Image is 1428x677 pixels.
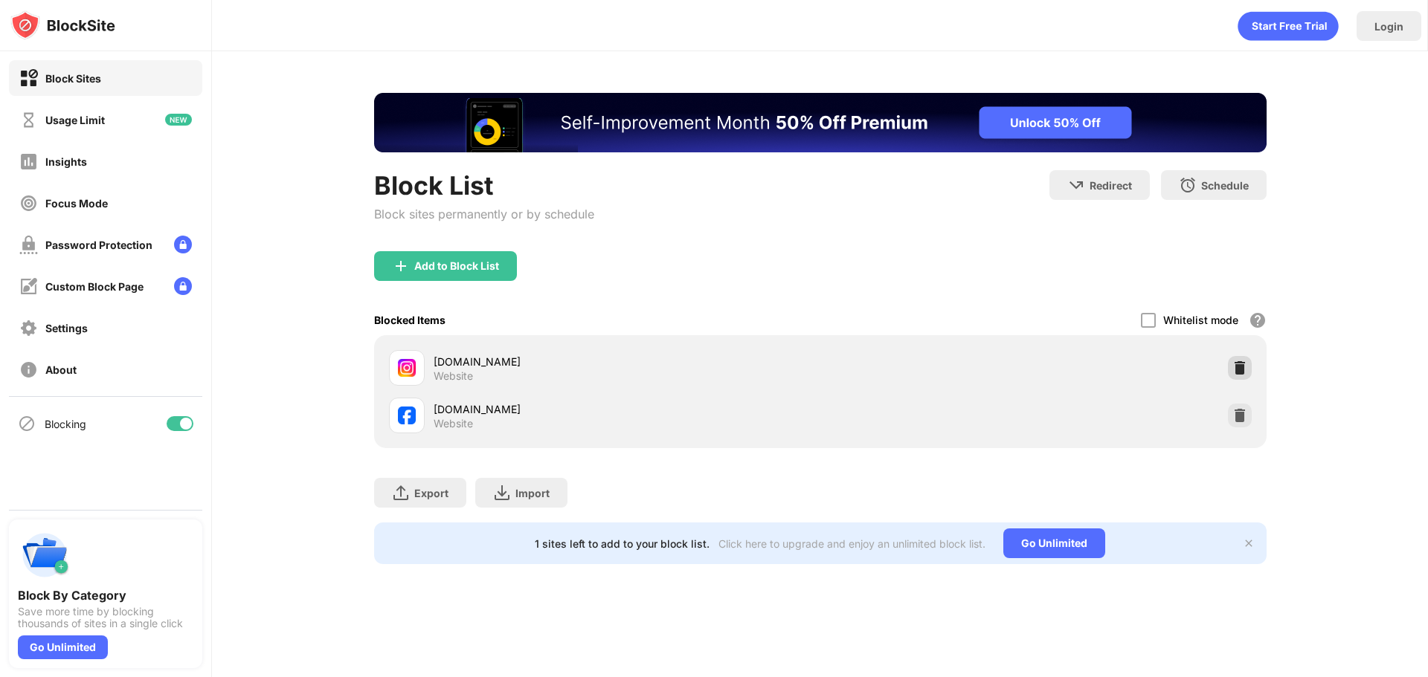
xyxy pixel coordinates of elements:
[45,72,101,85] div: Block Sites
[398,359,416,377] img: favicons
[45,418,86,430] div: Blocking
[18,415,36,433] img: blocking-icon.svg
[374,207,594,221] div: Block sites permanently or by schedule
[1243,537,1255,549] img: x-button.svg
[398,406,416,424] img: favicons
[19,69,38,88] img: block-on.svg
[19,360,38,379] img: about-off.svg
[515,487,550,499] div: Import
[1090,179,1132,192] div: Redirect
[1374,20,1403,33] div: Login
[718,537,985,550] div: Click here to upgrade and enjoy an unlimited block list.
[434,417,473,430] div: Website
[45,114,105,126] div: Usage Limit
[535,537,710,550] div: 1 sites left to add to your block list.
[19,319,38,337] img: settings-off.svg
[19,111,38,129] img: time-usage-off.svg
[414,260,499,272] div: Add to Block List
[45,197,108,210] div: Focus Mode
[434,369,473,383] div: Website
[165,114,192,126] img: new-icon.svg
[10,10,115,40] img: logo-blocksite.svg
[19,277,38,296] img: customize-block-page-off.svg
[45,322,88,334] div: Settings
[19,194,38,213] img: focus-off.svg
[1201,179,1249,192] div: Schedule
[45,239,152,251] div: Password Protection
[374,314,446,326] div: Blocked Items
[1003,528,1105,558] div: Go Unlimited
[18,635,108,659] div: Go Unlimited
[1163,314,1238,326] div: Whitelist mode
[19,236,38,254] img: password-protection-off.svg
[18,606,193,629] div: Save more time by blocking thousands of sites in a single click
[374,93,1267,152] iframe: Banner
[45,280,144,293] div: Custom Block Page
[1238,11,1339,41] div: animation
[18,588,193,603] div: Block By Category
[45,155,87,168] div: Insights
[45,363,77,376] div: About
[19,152,38,171] img: insights-off.svg
[18,528,71,582] img: push-categories.svg
[434,401,820,417] div: [DOMAIN_NAME]
[414,487,448,499] div: Export
[174,277,192,295] img: lock-menu.svg
[434,354,820,369] div: [DOMAIN_NAME]
[374,170,594,201] div: Block List
[174,236,192,253] img: lock-menu.svg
